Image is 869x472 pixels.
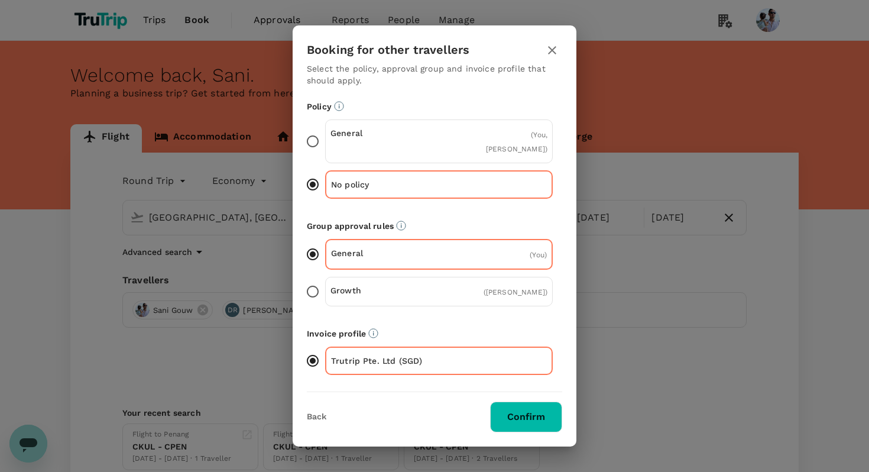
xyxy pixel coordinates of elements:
h3: Booking for other travellers [307,43,469,57]
p: General [330,127,439,139]
p: Select the policy, approval group and invoice profile that should apply. [307,63,562,86]
span: ( You ) [530,251,547,259]
p: Growth [330,285,439,296]
p: Invoice profile [307,328,562,340]
svg: Booking restrictions are based on the selected travel policy. [334,101,344,111]
p: No policy [331,179,439,190]
svg: Default approvers or custom approval rules (if available) are based on the user group. [396,221,406,231]
svg: The payment currency and company information are based on the selected invoice profile. [368,328,378,338]
span: ( You, [PERSON_NAME] ) [486,131,547,153]
p: Policy [307,101,562,112]
p: Group approval rules [307,220,562,232]
p: Trutrip Pte. Ltd (SGD) [331,355,439,367]
button: Back [307,412,326,422]
button: Confirm [490,402,562,432]
p: General [331,247,439,259]
span: ( [PERSON_NAME] ) [484,288,547,296]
